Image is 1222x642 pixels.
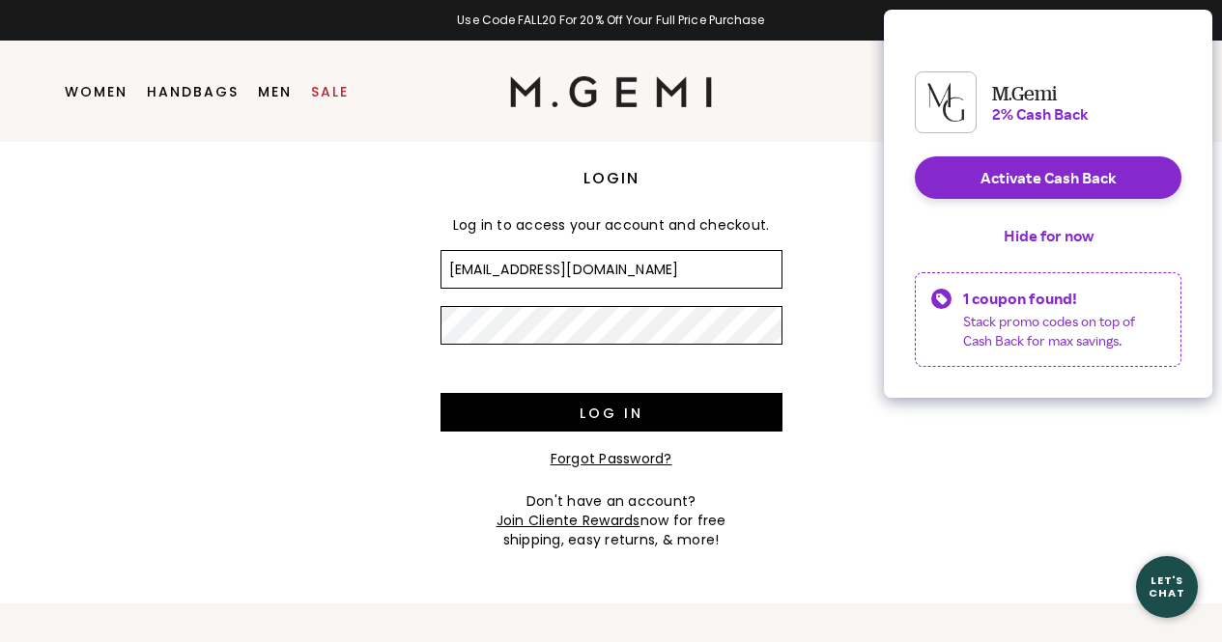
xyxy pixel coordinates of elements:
input: Email [440,250,782,289]
a: Men [258,84,292,99]
a: Women [65,84,128,99]
a: Join Cliente Rewards [497,511,640,530]
img: M.Gemi [510,76,712,107]
input: Log in [440,393,782,432]
a: Forgot Password? [551,449,672,468]
h1: Login [440,167,782,190]
div: Log in to access your account and checkout. [440,200,782,250]
a: Handbags [147,84,239,99]
div: Let's Chat [1136,574,1198,599]
a: Sale [311,84,349,99]
div: Don't have an account? now for free shipping, easy returns, & more! [440,491,782,549]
